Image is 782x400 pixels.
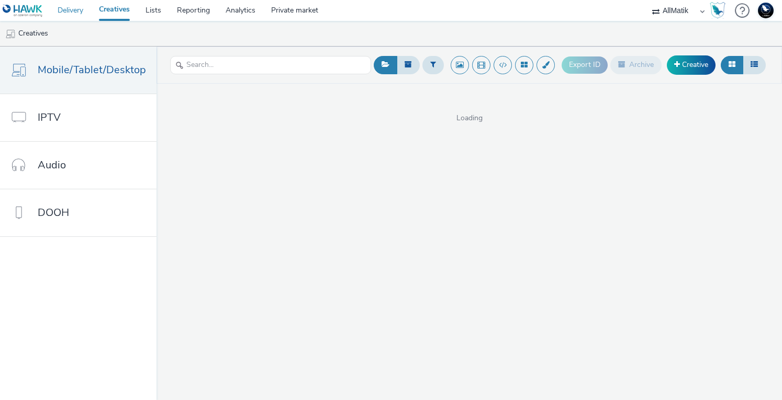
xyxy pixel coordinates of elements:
[667,55,716,74] a: Creative
[610,56,662,74] button: Archive
[38,205,69,220] span: DOOH
[5,29,16,39] img: mobile
[38,110,61,125] span: IPTV
[562,56,608,73] button: Export ID
[721,56,743,74] button: Grid
[38,62,146,77] span: Mobile/Tablet/Desktop
[3,4,43,17] img: undefined Logo
[170,56,371,74] input: Search...
[710,2,725,19] img: Hawk Academy
[743,56,766,74] button: Table
[758,3,774,18] img: Support Hawk
[38,157,66,173] span: Audio
[710,2,730,19] a: Hawk Academy
[157,113,782,123] span: Loading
